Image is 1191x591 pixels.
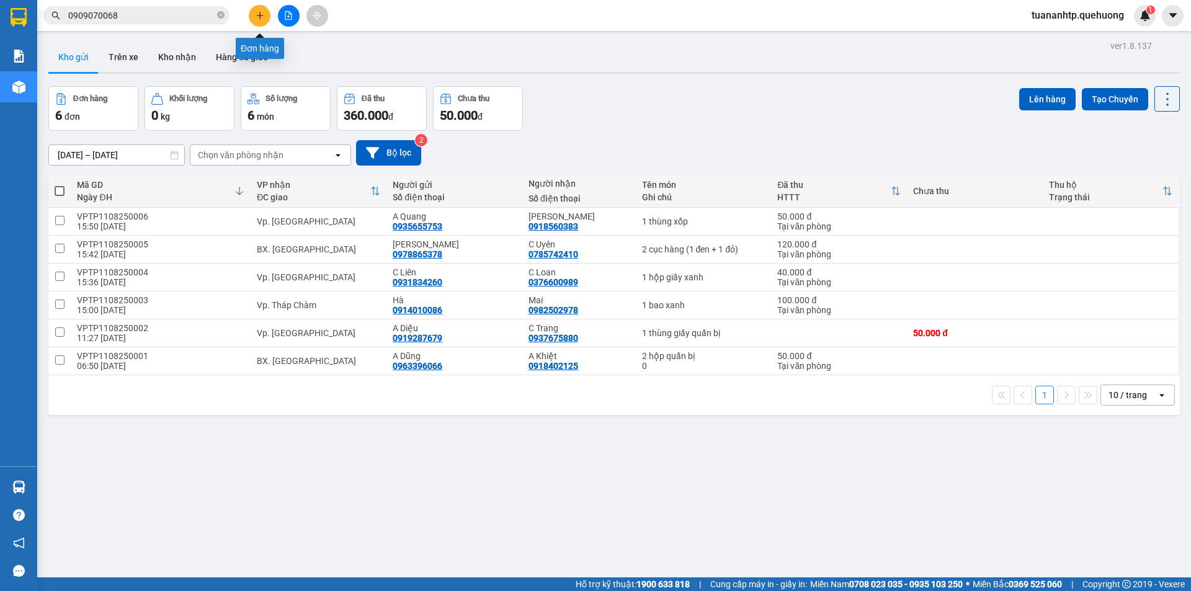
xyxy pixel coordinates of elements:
[284,11,293,20] span: file-add
[68,9,215,22] input: Tìm tên, số ĐT hoặc mã đơn
[148,42,206,72] button: Kho nhận
[362,94,385,103] div: Đã thu
[77,180,234,190] div: Mã GD
[241,86,331,131] button: Số lượng6món
[393,351,516,361] div: A Dũng
[1035,386,1054,404] button: 1
[257,192,370,202] div: ĐC giao
[77,351,244,361] div: VPTP1108250001
[777,351,901,361] div: 50.000 đ
[576,577,690,591] span: Hỗ trợ kỹ thuật:
[77,333,244,343] div: 11:27 [DATE]
[49,145,184,165] input: Select a date range.
[77,277,244,287] div: 15:36 [DATE]
[55,108,62,123] span: 6
[777,211,901,221] div: 50.000 đ
[777,361,901,371] div: Tại văn phòng
[1140,10,1151,21] img: icon-new-feature
[393,305,442,315] div: 0914010086
[777,305,901,315] div: Tại văn phòng
[478,112,483,122] span: đ
[77,211,244,221] div: VPTP1108250006
[257,328,380,338] div: Vp. [GEOGRAPHIC_DATA]
[1009,579,1062,589] strong: 0369 525 060
[393,211,516,221] div: A Quang
[529,361,578,371] div: 0918402125
[77,295,244,305] div: VPTP1108250003
[198,149,283,161] div: Chọn văn phòng nhận
[13,509,25,521] span: question-circle
[636,579,690,589] strong: 1900 633 818
[529,193,629,203] div: Số điện thoại
[777,239,901,249] div: 120.000 đ
[16,80,68,138] b: An Anh Limousine
[458,94,489,103] div: Chưa thu
[73,94,107,103] div: Đơn hàng
[48,42,99,72] button: Kho gửi
[777,295,901,305] div: 100.000 đ
[48,86,138,131] button: Đơn hàng6đơn
[388,112,393,122] span: đ
[973,577,1062,591] span: Miền Bắc
[206,42,278,72] button: Hàng đã giao
[777,192,891,202] div: HTTT
[440,108,478,123] span: 50.000
[433,86,523,131] button: Chưa thu50.000đ
[161,112,170,122] span: kg
[529,333,578,343] div: 0937675880
[333,150,343,160] svg: open
[642,244,765,254] div: 2 cục hàng (1 đen + 1 đỏ)
[529,211,629,221] div: C Nguyệt
[265,94,297,103] div: Số lượng
[356,140,421,166] button: Bộ lọc
[642,300,765,310] div: 1 bao xanh
[313,11,321,20] span: aim
[393,267,516,277] div: C Liên
[257,216,380,226] div: Vp. [GEOGRAPHIC_DATA]
[337,86,427,131] button: Đã thu360.000đ
[12,50,25,63] img: solution-icon
[777,277,901,287] div: Tại văn phòng
[257,244,380,254] div: BX. [GEOGRAPHIC_DATA]
[256,11,264,20] span: plus
[344,108,388,123] span: 360.000
[1049,180,1162,190] div: Thu hộ
[393,323,516,333] div: A Diệu
[771,175,907,208] th: Toggle SortBy
[1162,5,1184,27] button: caret-down
[13,537,25,549] span: notification
[529,221,578,231] div: 0918560383
[77,239,244,249] div: VPTP1108250005
[1157,390,1167,400] svg: open
[65,112,80,122] span: đơn
[529,249,578,259] div: 0785742410
[777,249,901,259] div: Tại văn phòng
[77,267,244,277] div: VPTP1108250004
[1146,6,1155,14] sup: 1
[642,272,765,282] div: 1 hộp giấy xanh
[642,192,765,202] div: Ghi chú
[257,300,380,310] div: Vp. Tháp Chàm
[12,81,25,94] img: warehouse-icon
[1148,6,1153,14] span: 1
[393,361,442,371] div: 0963396066
[393,239,516,249] div: Kim Phượng
[642,361,765,371] div: 0
[1049,192,1162,202] div: Trạng thái
[1122,580,1131,589] span: copyright
[257,180,370,190] div: VP nhận
[13,565,25,577] span: message
[777,180,891,190] div: Đã thu
[529,351,629,361] div: A Khiệt
[529,179,629,189] div: Người nhận
[77,361,244,371] div: 06:50 [DATE]
[249,5,270,27] button: plus
[11,8,27,27] img: logo-vxr
[642,351,765,361] div: 2 hộp quấn bị
[145,86,234,131] button: Khối lượng0kg
[169,94,207,103] div: Khối lượng
[1071,577,1073,591] span: |
[913,186,1037,196] div: Chưa thu
[393,221,442,231] div: 0935655753
[393,249,442,259] div: 0978865378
